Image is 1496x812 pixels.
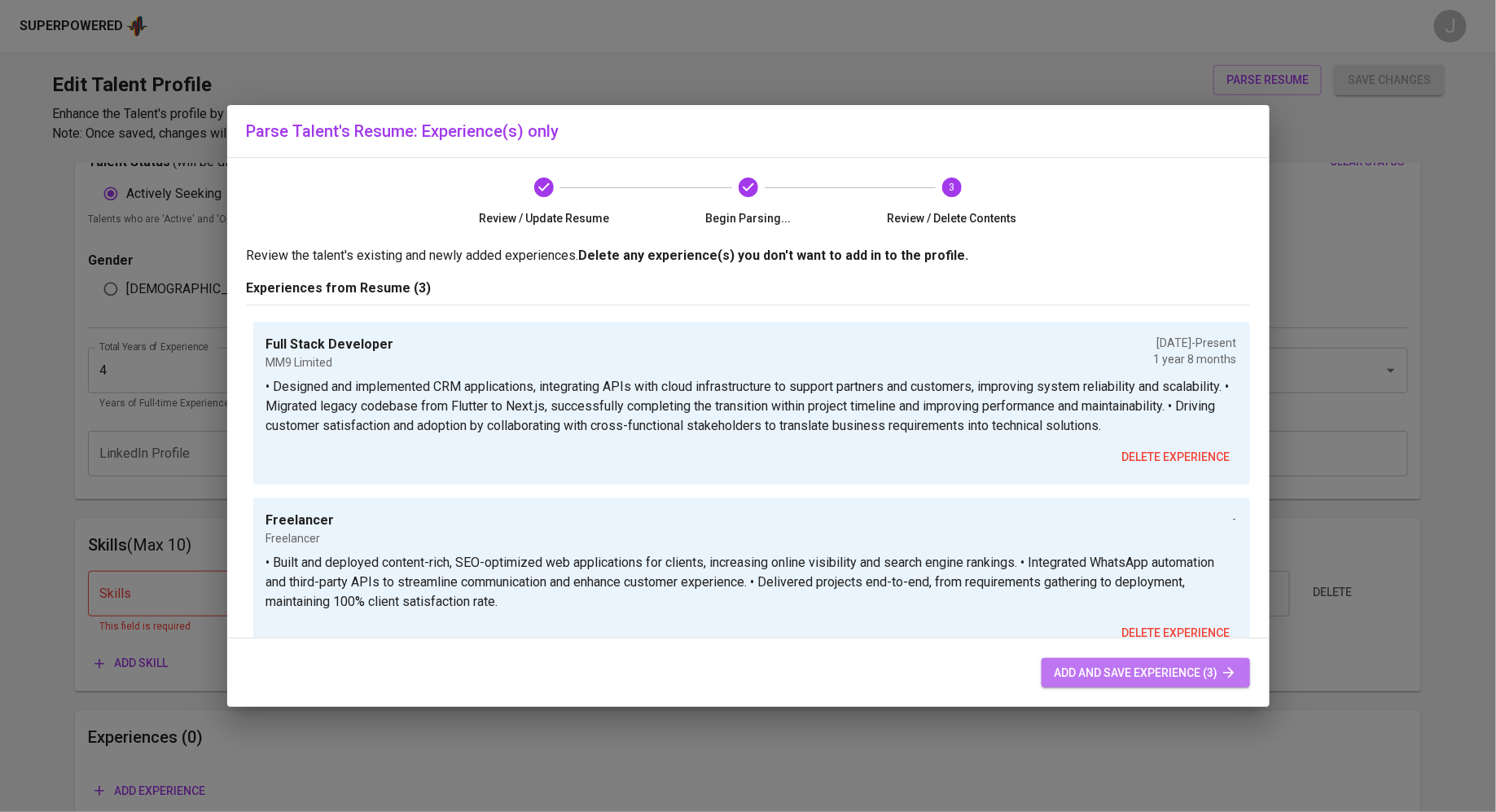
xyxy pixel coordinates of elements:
span: delete experience [1122,447,1231,467]
p: MM9 Limited [266,354,394,371]
span: add and save experience (3) [1055,663,1237,683]
text: 3 [950,182,955,193]
p: Review the talent's existing and newly added experiences. [247,246,1250,266]
b: Delete any experience(s) you don't want to add in to the profile. [579,248,969,263]
p: 1 year 8 months [1154,351,1237,367]
p: Full Stack Developer [266,335,394,354]
span: Begin Parsing... [652,210,844,226]
p: [DATE] - Present [1154,335,1237,351]
span: Review / Update Resume [449,210,640,226]
p: • Built and deployed content-rich, SEO-optimized web applications for clients, increasing online ... [266,553,1237,612]
p: - [1233,511,1237,527]
span: delete experience [1122,623,1231,643]
p: Freelancer [266,530,335,546]
p: • Designed and implemented CRM applications, integrating APIs with cloud infrastructure to suppor... [266,377,1237,436]
h6: Parse Talent's Resume: Experience(s) only [247,118,1250,144]
button: delete experience [1116,618,1237,648]
button: delete experience [1116,442,1237,472]
button: add and save experience (3) [1042,658,1250,688]
span: Review / Delete Contents [857,210,1048,226]
p: Freelancer [266,511,335,530]
p: Experiences from Resume (3) [247,279,1250,298]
